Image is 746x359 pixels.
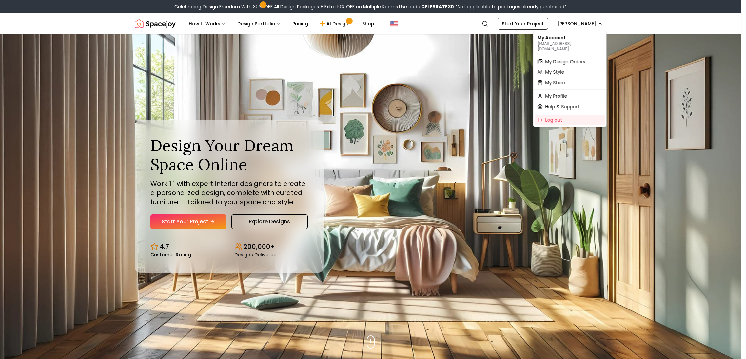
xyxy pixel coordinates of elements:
[545,69,564,75] span: My Style
[535,32,605,53] div: My Account
[545,93,567,99] span: My Profile
[535,91,605,101] a: My Profile
[533,31,607,127] div: [PERSON_NAME]
[535,101,605,112] a: Help & Support
[538,41,602,51] p: [EMAIL_ADDRESS][DOMAIN_NAME]
[535,56,605,67] a: My Design Orders
[545,117,562,123] span: Log out
[535,77,605,88] a: My Store
[545,103,579,110] span: Help & Support
[545,58,585,65] span: My Design Orders
[535,67,605,77] a: My Style
[545,79,565,86] span: My Store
